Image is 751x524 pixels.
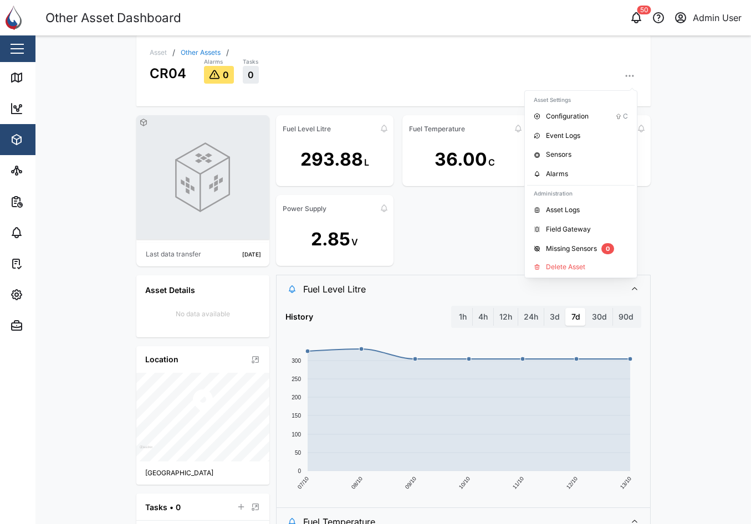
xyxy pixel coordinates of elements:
[296,475,310,490] text: 07/10
[242,250,261,259] div: [DATE]
[586,308,612,326] label: 30d
[29,133,63,146] div: Assets
[283,125,331,133] div: Fuel Level Litre
[488,156,495,169] div: C
[145,468,260,479] div: [GEOGRAPHIC_DATA]
[544,308,565,326] label: 3d
[243,58,259,66] div: Tasks
[303,275,617,303] span: Fuel Level Litre
[350,475,364,490] text: 08/10
[136,373,269,461] canvas: Map
[140,445,152,458] a: Mapbox logo
[292,431,301,438] text: 100
[527,93,635,107] div: Asset Settings
[546,150,628,160] div: Sensors
[565,475,579,490] text: 12/10
[546,169,628,179] div: Alarms
[637,6,651,14] div: 50
[29,289,68,301] div: Settings
[285,311,313,323] div: History
[29,258,59,270] div: Tasks
[351,235,358,249] div: V
[223,70,229,80] span: 0
[292,358,301,364] text: 300
[29,196,67,208] div: Reports
[190,387,216,417] div: Map marker
[145,353,178,366] div: Location
[623,111,628,122] div: C
[226,49,229,56] div: /
[613,308,639,326] label: 90d
[693,11,742,25] div: Admin User
[311,225,350,253] div: 2.85
[518,308,544,326] label: 24h
[6,6,30,30] img: Main Logo
[292,394,301,400] text: 200
[546,111,615,122] div: Configuration
[546,263,628,271] div: Delete Asset
[435,146,487,173] div: 36.00
[300,146,363,173] div: 293.88
[45,8,181,28] div: Other Asset Dashboard
[248,70,254,80] span: 0
[204,58,234,84] a: Alarms0
[546,131,628,141] div: Event Logs
[29,227,63,239] div: Alarms
[292,376,301,382] text: 250
[457,475,471,490] text: 10/10
[511,475,525,490] text: 11/10
[546,224,628,235] div: Field Gateway
[145,309,260,320] div: No data available
[673,10,742,25] button: Admin User
[294,450,301,456] text: 50
[566,308,586,326] label: 7d
[298,468,301,474] text: 0
[145,501,181,513] div: Tasks • 0
[29,71,54,84] div: Map
[172,49,175,56] div: /
[283,204,326,213] div: Power Supply
[403,475,417,490] text: 09/10
[146,249,201,260] div: Last data transfer
[204,58,234,66] div: Alarms
[243,58,259,84] a: Tasks0
[546,205,628,215] div: Asset Logs
[292,413,301,419] text: 150
[364,156,369,169] div: L
[277,303,650,507] div: Fuel Level Litre
[527,187,635,201] div: Administration
[277,275,650,303] button: Fuel Level Litre
[453,308,472,326] label: 1h
[619,475,632,490] text: 13/10
[29,102,79,115] div: Dashboard
[29,320,62,332] div: Admin
[29,165,55,177] div: Sites
[167,142,238,213] img: GENERIC photo
[546,244,597,254] div: Missing Sensors
[606,244,610,254] span: 0
[145,284,260,296] div: Asset Details
[150,49,167,56] div: Asset
[181,49,221,56] a: Other Assets
[409,125,465,133] div: Fuel Temperature
[473,308,493,326] label: 4h
[494,308,518,326] label: 12h
[150,56,186,84] div: CR04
